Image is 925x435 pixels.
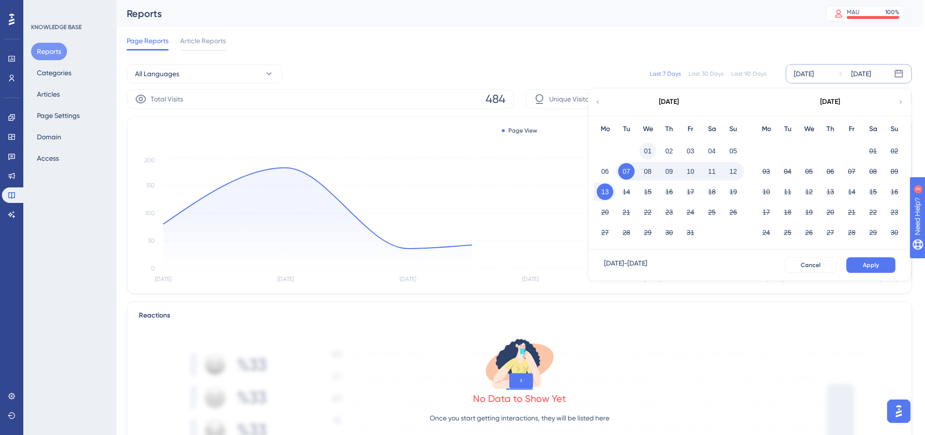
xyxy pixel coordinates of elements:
[865,143,881,159] button: 01
[779,224,796,241] button: 25
[146,182,155,189] tspan: 150
[148,237,155,244] tspan: 50
[884,397,913,426] iframe: UserGuiding AI Assistant Launcher
[502,127,537,134] div: Page View
[798,123,820,135] div: We
[680,123,701,135] div: Fr
[682,143,699,159] button: 03
[597,224,613,241] button: 27
[885,8,899,16] div: 100 %
[31,64,77,82] button: Categories
[841,123,862,135] div: Fr
[661,204,677,220] button: 23
[758,163,774,180] button: 03
[594,123,616,135] div: Mo
[865,224,881,241] button: 29
[639,143,656,159] button: 01
[682,184,699,200] button: 17
[779,204,796,220] button: 18
[758,224,774,241] button: 24
[820,96,840,108] div: [DATE]
[644,276,661,283] tspan: [DATE]
[31,107,85,124] button: Page Settings
[597,163,613,180] button: 06
[886,163,903,180] button: 09
[886,204,903,220] button: 23
[725,204,741,220] button: 26
[886,184,903,200] button: 16
[618,184,635,200] button: 14
[522,276,538,283] tspan: [DATE]
[865,204,881,220] button: 22
[863,261,879,269] span: Apply
[31,23,82,31] div: KNOWLEDGE BASE
[618,204,635,220] button: 21
[549,93,594,105] span: Unique Visitors
[843,163,860,180] button: 07
[779,163,796,180] button: 04
[650,70,681,78] div: Last 7 Days
[886,143,903,159] button: 02
[777,123,798,135] div: Tu
[659,96,679,108] div: [DATE]
[127,7,802,20] div: Reports
[155,276,171,283] tspan: [DATE]
[682,204,699,220] button: 24
[794,68,814,80] div: [DATE]
[67,5,70,13] div: 3
[822,163,839,180] button: 06
[801,224,817,241] button: 26
[701,123,723,135] div: Sa
[31,85,66,103] button: Articles
[637,123,658,135] div: We
[822,204,839,220] button: 20
[767,276,783,283] tspan: [DATE]
[689,70,723,78] div: Last 30 Days
[847,8,859,16] div: MAU
[758,184,774,200] button: 10
[865,163,881,180] button: 08
[725,143,741,159] button: 05
[597,204,613,220] button: 20
[639,184,656,200] button: 15
[822,224,839,241] button: 27
[886,224,903,241] button: 30
[139,310,900,321] div: Reactions
[865,184,881,200] button: 15
[661,143,677,159] button: 02
[658,123,680,135] div: Th
[639,163,656,180] button: 08
[731,70,766,78] div: Last 90 Days
[618,224,635,241] button: 28
[145,210,155,217] tspan: 100
[843,184,860,200] button: 14
[801,163,817,180] button: 05
[822,184,839,200] button: 13
[661,224,677,241] button: 30
[473,392,566,405] div: No Data to Show Yet
[430,412,609,424] p: Once you start getting interactions, they will be listed here
[639,204,656,220] button: 22
[725,184,741,200] button: 19
[884,123,905,135] div: Su
[127,35,168,47] span: Page Reports
[661,163,677,180] button: 09
[23,2,61,14] span: Need Help?
[820,123,841,135] div: Th
[758,204,774,220] button: 17
[31,43,67,60] button: Reports
[682,224,699,241] button: 31
[127,64,282,84] button: All Languages
[31,150,65,167] button: Access
[862,123,884,135] div: Sa
[756,123,777,135] div: Mo
[704,204,720,220] button: 25
[618,163,635,180] button: 07
[880,276,897,283] tspan: [DATE]
[801,261,821,269] span: Cancel
[725,163,741,180] button: 12
[639,224,656,241] button: 29
[400,276,416,283] tspan: [DATE]
[144,157,155,164] tspan: 200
